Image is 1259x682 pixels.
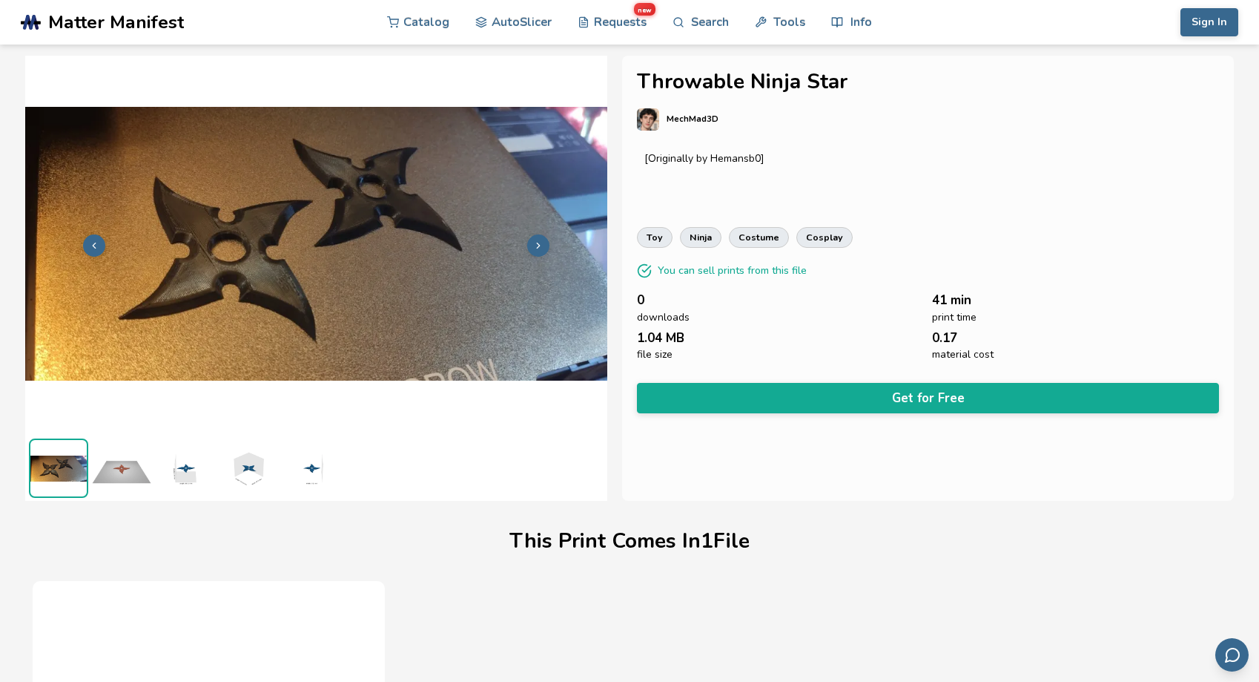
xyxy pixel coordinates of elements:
[932,293,971,307] span: 41 min
[155,439,214,498] img: 1_3D_Dimensions
[637,108,659,131] img: MechMad3D's profile
[667,111,718,127] p: MechMad3D
[1215,638,1249,672] button: Send feedback via email
[1180,8,1238,36] button: Sign In
[281,439,340,498] img: 1_3D_Dimensions
[637,383,1219,413] button: Get for Free
[932,312,977,324] span: print time
[509,530,750,553] h1: This Print Comes In 1 File
[637,108,1219,145] a: MechMad3D's profileMechMad3D
[92,439,151,498] img: 1_Print_Preview
[218,439,277,498] img: 1_3D_Dimensions
[796,227,853,248] a: cosplay
[644,153,1212,165] p: [Originally by Hemansb0]
[637,293,644,307] span: 0
[658,263,807,278] p: You can sell prints from this file
[637,227,673,248] a: toy
[634,3,655,16] span: new
[637,349,673,361] span: file size
[637,312,690,324] span: downloads
[729,227,789,248] a: costume
[680,227,721,248] a: ninja
[637,331,684,345] span: 1.04 MB
[932,349,994,361] span: material cost
[48,12,184,33] span: Matter Manifest
[932,331,957,345] span: 0.17
[637,71,1219,94] h1: Throwable Ninja Star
